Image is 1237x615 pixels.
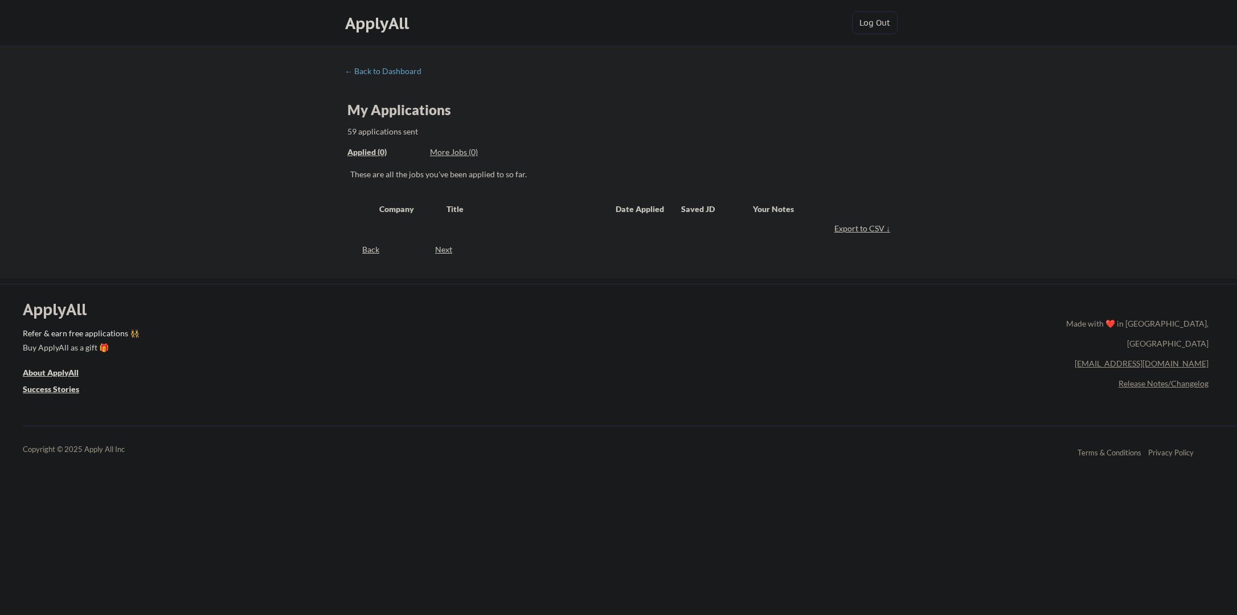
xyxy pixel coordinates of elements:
a: Release Notes/Changelog [1119,378,1209,388]
div: Title [447,203,605,215]
a: ← Back to Dashboard [345,67,430,78]
div: My Applications [347,103,460,117]
div: ApplyAll [345,14,412,33]
a: Terms & Conditions [1078,448,1141,457]
div: Buy ApplyAll as a gift 🎁 [23,344,137,352]
div: ← Back to Dashboard [345,67,430,75]
a: [EMAIL_ADDRESS][DOMAIN_NAME] [1075,359,1209,368]
a: About ApplyAll [23,366,95,381]
div: These are job applications we think you'd be a good fit for, but couldn't apply you to automatica... [430,146,514,158]
div: 59 applications sent [347,126,568,137]
button: Log Out [852,11,898,34]
div: Export to CSV ↓ [834,223,893,234]
div: Made with ❤️ in [GEOGRAPHIC_DATA], [GEOGRAPHIC_DATA] [1062,313,1209,353]
a: Success Stories [23,383,95,397]
u: Success Stories [23,384,79,394]
div: ApplyAll [23,300,100,319]
u: About ApplyAll [23,368,79,377]
div: These are all the jobs you've been applied to so far. [347,146,421,158]
a: Refer & earn free applications 👯‍♀️ [23,329,828,341]
div: Your Notes [753,203,883,215]
div: Date Applied [616,203,666,215]
div: Saved JD [681,198,753,219]
div: Company [379,203,436,215]
div: These are all the jobs you've been applied to so far. [350,169,893,180]
div: More Jobs (0) [430,146,514,158]
div: Copyright © 2025 Apply All Inc [23,444,154,455]
div: Back [345,244,379,255]
a: Privacy Policy [1148,448,1194,457]
a: Buy ApplyAll as a gift 🎁 [23,341,137,356]
div: Applied (0) [347,146,421,158]
div: Next [435,244,465,255]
